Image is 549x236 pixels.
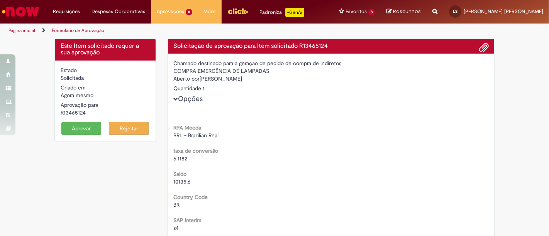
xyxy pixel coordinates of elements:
[109,122,149,135] button: Rejeitar
[61,74,150,82] div: Solicitada
[61,122,102,135] button: Aprovar
[53,8,80,15] span: Requisições
[91,8,145,15] span: Despesas Corporativas
[174,224,179,231] span: s4
[174,217,202,224] b: SAP Interim
[386,8,421,15] a: Rascunhos
[174,67,489,75] div: COMPRA EMERGÊNCIA DE LAMPADAS
[368,9,375,15] span: 8
[174,75,200,83] label: Aberto por
[174,155,188,162] span: 6.1182
[174,178,191,185] span: 10135.6
[260,8,304,17] div: Padroniza
[453,9,457,14] span: LS
[464,8,543,15] span: [PERSON_NAME] [PERSON_NAME]
[174,194,208,201] b: Country Code
[61,91,150,99] div: 30/08/2025 14:07:46
[204,8,216,15] span: More
[186,9,192,15] span: 8
[174,124,202,131] b: RPA Moeda
[1,4,41,19] img: ServiceNow
[174,43,489,50] h4: Solicitação de aprovação para Item solicitado R13465124
[6,24,360,38] ul: Trilhas de página
[61,66,77,74] label: Estado
[157,8,184,15] span: Aprovações
[174,132,219,139] span: BRL - Brazilian Real
[227,5,248,17] img: click_logo_yellow_360x200.png
[174,147,219,154] b: taxa de conversão
[174,170,187,177] b: Saldo
[174,59,489,67] div: Chamado destinado para a geração de pedido de compra de indiretos.
[393,8,421,15] span: Rascunhos
[61,101,98,109] label: Aprovação para
[174,75,489,84] div: [PERSON_NAME]
[61,92,93,99] time: 30/08/2025 14:07:46
[61,92,93,99] span: Agora mesmo
[61,84,86,91] label: Criado em
[174,201,180,208] span: BR
[174,84,489,92] div: Quantidade 1
[52,27,104,34] a: Formulário de Aprovação
[61,43,150,56] h4: Este Item solicitado requer a sua aprovação
[285,8,304,17] p: +GenAi
[346,8,367,15] span: Favoritos
[61,109,150,116] div: R13465124
[8,27,35,34] a: Página inicial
